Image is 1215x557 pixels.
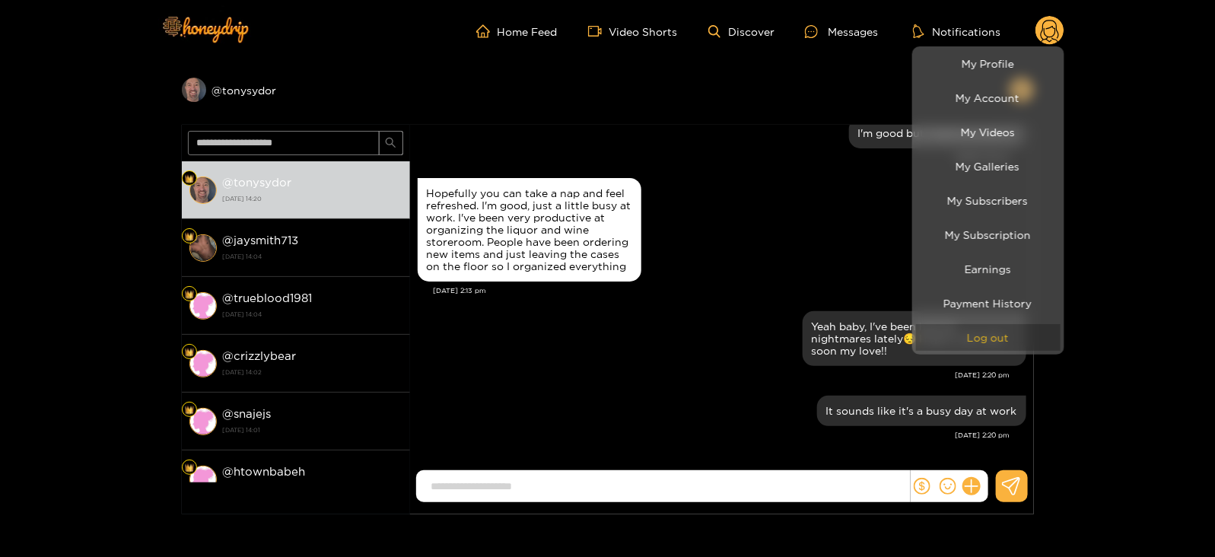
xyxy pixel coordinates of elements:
[916,290,1061,317] a: Payment History
[916,324,1061,351] button: Log out
[916,50,1061,77] a: My Profile
[916,187,1061,214] a: My Subscribers
[916,153,1061,180] a: My Galleries
[916,84,1061,111] a: My Account
[916,221,1061,248] a: My Subscription
[916,256,1061,282] a: Earnings
[916,119,1061,145] a: My Videos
